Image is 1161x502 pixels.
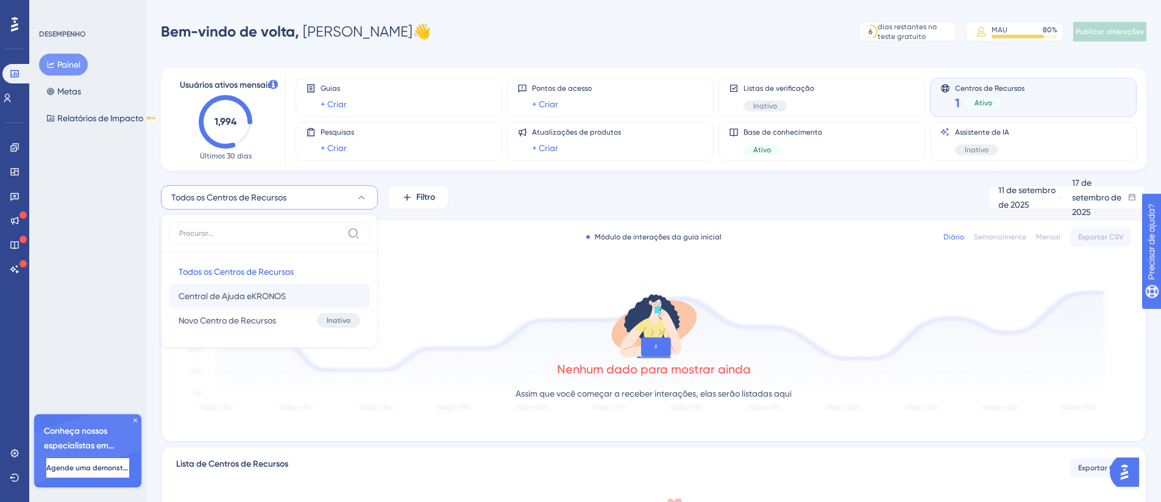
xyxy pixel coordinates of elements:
font: Diário [943,233,964,241]
font: 11 de setembro de 2025 [998,185,1056,210]
button: Central de Ajuda eKRONOS [169,284,370,308]
font: Assistente de IA [955,128,1009,136]
font: Metas [57,87,81,96]
font: Relatórios de Impacto [57,113,143,123]
font: Inativo [965,146,989,154]
button: Todos os Centros de Recursos [161,185,378,210]
font: dias restantes no teste gratuito [878,23,937,41]
font: Bem-vindo de volta, [161,23,299,40]
font: + Criar [532,99,558,109]
button: Agende uma demonstração [46,458,129,478]
font: Publicar alterações [1076,27,1144,36]
font: Pesquisas [321,128,354,136]
font: Inativo [753,102,777,110]
font: Inativo [327,316,350,325]
font: [PERSON_NAME] [303,23,413,40]
font: Ativo [975,99,992,107]
font: Conheça nossos especialistas em integração 🎧 [44,426,115,465]
button: Exportar CSV [1070,227,1131,247]
font: 👋 [413,23,431,40]
iframe: Iniciador do Assistente de IA do UserGuiding [1110,454,1146,490]
font: 1 [955,96,960,110]
font: Precisar de ajuda? [29,5,105,15]
font: Assim que você começar a receber interações, elas serão listadas aqui [516,389,792,398]
button: Novo Centro de RecursosInativo [169,308,370,333]
font: Todos os Centros de Recursos [179,267,294,277]
font: BETA [147,116,155,120]
font: DESEMPENHO [39,30,86,38]
font: Exportar CSV [1078,464,1124,472]
button: Publicar alterações [1073,22,1146,41]
font: Painel [57,60,80,69]
font: Filtro [416,192,435,202]
font: Guias [321,84,340,93]
font: Lista de Centros de Recursos [176,459,288,469]
font: Nenhum dado para mostrar ainda [557,362,751,376]
font: Atualizações de produtos [532,128,621,136]
font: Módulo de interações da guia inicial [595,233,722,241]
font: Semanalmente [974,233,1026,241]
font: Ativo [753,146,771,154]
button: Metas [39,80,88,102]
button: Painel [39,54,88,76]
font: Exportar CSV [1078,233,1124,241]
font: Centros de Recursos [955,84,1024,93]
button: Exportar CSV [1070,458,1131,478]
font: Agende uma demonstração [46,464,144,472]
button: Filtro [388,185,449,210]
font: 80 [1043,26,1052,34]
font: Listas de verificação [744,84,814,93]
font: Novo Centro de Recursos [179,316,276,325]
font: Todos os Centros de Recursos [171,193,286,202]
button: Relatórios de ImpactoBETA [39,107,164,129]
font: Mensal [1036,233,1060,241]
font: Últimos 30 dias [200,152,252,160]
input: Procurar... [179,228,343,238]
font: Base de conhecimento [744,128,822,136]
font: % [1052,26,1057,34]
font: Central de Ajuda eKRONOS [179,291,286,301]
font: MAU [992,26,1007,34]
text: 1,994 [215,116,237,127]
button: Todos os Centros de Recursos [169,260,370,284]
font: 6 [868,27,873,36]
font: 17 de setembro de 2025 [1072,178,1121,217]
font: + Criar [321,143,347,153]
font: + Criar [532,143,558,153]
font: Usuários ativos mensais [180,80,271,90]
font: Pontos de acesso [532,84,592,93]
font: + Criar [321,99,347,109]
